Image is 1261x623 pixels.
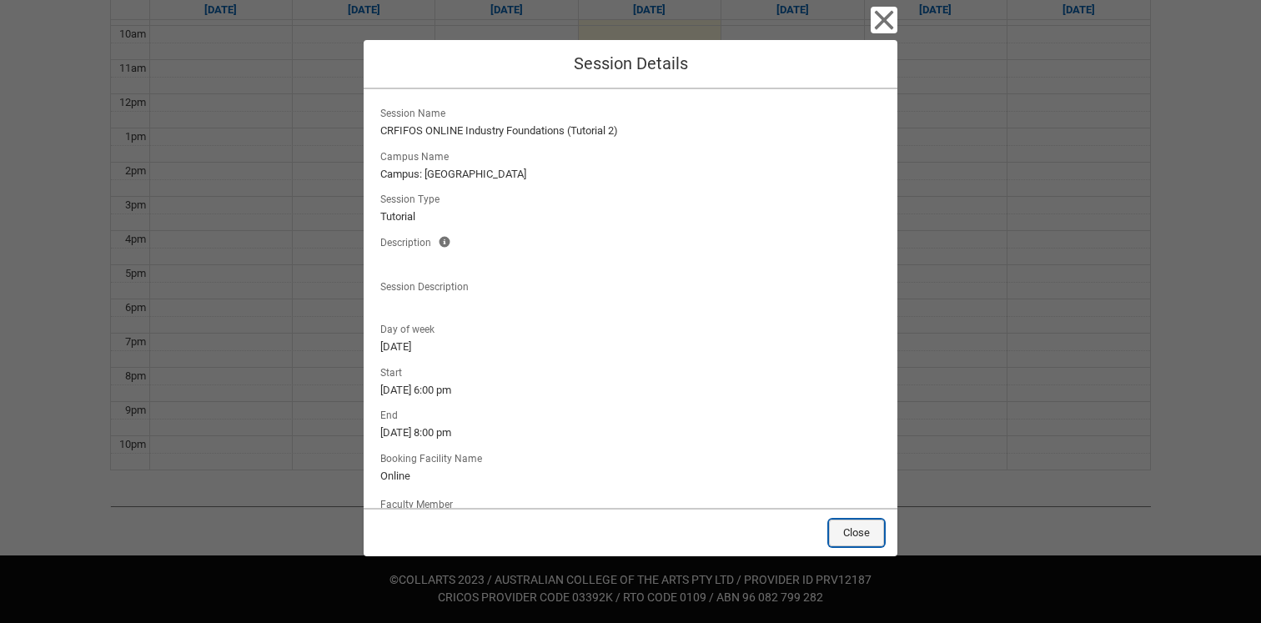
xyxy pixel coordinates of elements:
[871,7,897,33] button: Close
[380,404,404,423] span: End
[380,319,441,337] span: Day of week
[380,123,881,139] lightning-formatted-text: CRFIFOS ONLINE Industry Foundations (Tutorial 2)
[380,425,881,441] lightning-formatted-text: [DATE] 8:00 pm
[380,382,881,399] lightning-formatted-text: [DATE] 6:00 pm
[380,362,409,380] span: Start
[380,448,489,466] span: Booking Facility Name
[574,53,688,73] span: Session Details
[380,339,881,355] lightning-formatted-text: [DATE]
[380,468,881,485] lightning-formatted-text: Online
[380,232,438,250] span: Description
[380,188,446,207] span: Session Type
[380,494,460,512] label: Faculty Member
[380,166,881,183] lightning-formatted-text: Campus: [GEOGRAPHIC_DATA]
[380,209,881,225] lightning-formatted-text: Tutorial
[829,520,884,546] button: Close
[380,103,452,121] span: Session Name
[380,276,475,294] span: Session Description
[380,146,455,164] span: Campus Name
